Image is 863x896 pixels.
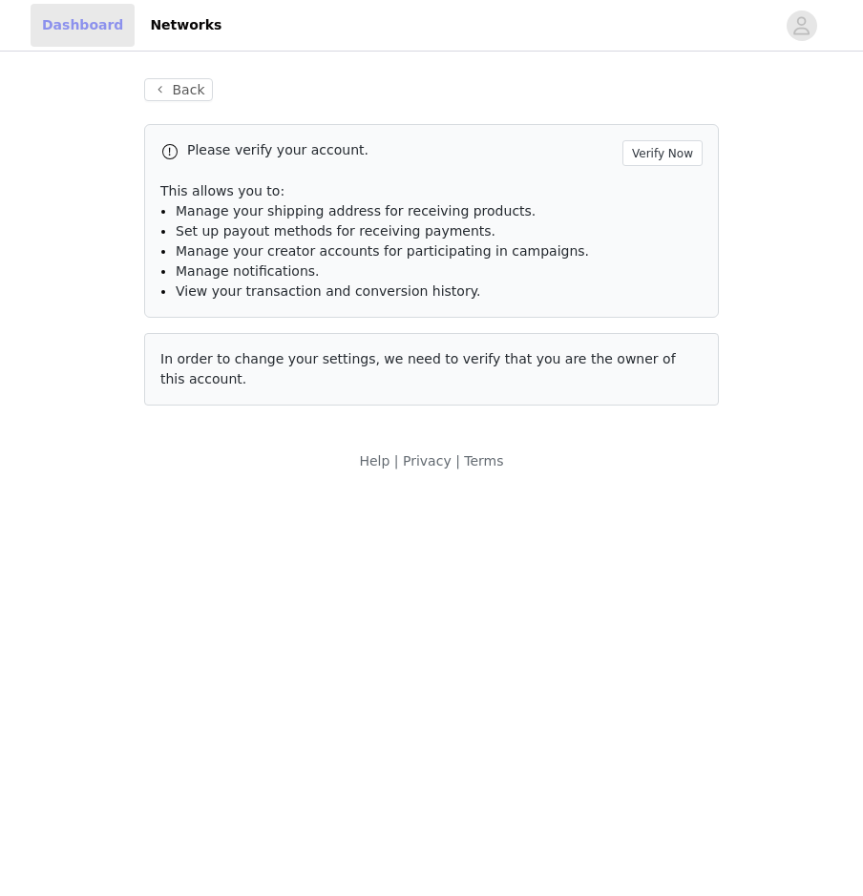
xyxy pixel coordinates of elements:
[792,10,810,41] div: avatar
[176,243,589,259] span: Manage your creator accounts for participating in campaigns.
[138,4,233,47] a: Networks
[176,203,536,219] span: Manage your shipping address for receiving products.
[176,263,320,279] span: Manage notifications.
[160,351,676,386] span: In order to change your settings, we need to verify that you are the owner of this account.
[160,181,703,201] p: This allows you to:
[464,453,503,469] a: Terms
[187,140,615,160] p: Please verify your account.
[455,453,460,469] span: |
[622,140,703,166] button: Verify Now
[31,4,135,47] a: Dashboard
[359,453,389,469] a: Help
[394,453,399,469] span: |
[176,223,495,239] span: Set up payout methods for receiving payments.
[176,283,480,299] span: View your transaction and conversion history.
[403,453,452,469] a: Privacy
[144,78,213,101] button: Back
